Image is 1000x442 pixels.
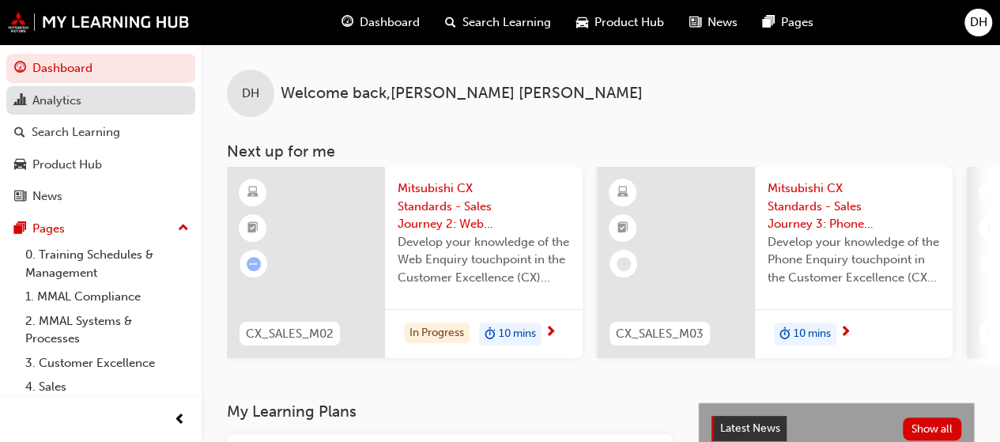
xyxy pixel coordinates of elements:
[462,13,551,32] span: Search Learning
[14,158,26,172] span: car-icon
[485,324,496,345] span: duration-icon
[32,123,120,142] div: Search Learning
[14,126,25,140] span: search-icon
[768,179,940,233] span: Mitsubishi CX Standards - Sales Journey 3: Phone Enquiry
[597,167,953,358] a: CX_SALES_M03Mitsubishi CX Standards - Sales Journey 3: Phone EnquiryDevelop your knowledge of the...
[14,62,26,76] span: guage-icon
[445,13,456,32] span: search-icon
[247,257,261,271] span: learningRecordVerb_ATTEMPT-icon
[750,6,826,39] a: pages-iconPages
[6,51,195,214] button: DashboardAnalyticsSearch LearningProduct HubNews
[8,12,190,32] img: mmal
[6,182,195,211] a: News
[6,150,195,179] a: Product Hub
[840,326,851,340] span: next-icon
[708,13,738,32] span: News
[617,257,631,271] span: learningRecordVerb_NONE-icon
[677,6,750,39] a: news-iconNews
[6,118,195,147] a: Search Learning
[768,233,940,287] span: Develop your knowledge of the Phone Enquiry touchpoint in the Customer Excellence (CX) Sales jour...
[19,285,195,309] a: 1. MMAL Compliance
[19,351,195,376] a: 3. Customer Excellence
[342,13,353,32] span: guage-icon
[14,190,26,204] span: news-icon
[576,13,588,32] span: car-icon
[281,85,643,103] span: Welcome back , [PERSON_NAME] [PERSON_NAME]
[564,6,677,39] a: car-iconProduct Hub
[689,13,701,32] span: news-icon
[19,375,195,399] a: 4. Sales
[6,54,195,83] a: Dashboard
[14,94,26,108] span: chart-icon
[32,156,102,174] div: Product Hub
[242,85,259,103] span: DH
[781,13,813,32] span: Pages
[360,13,420,32] span: Dashboard
[617,183,628,203] span: learningResourceType_ELEARNING-icon
[178,218,189,239] span: up-icon
[903,417,962,440] button: Show all
[32,92,81,110] div: Analytics
[19,309,195,351] a: 2. MMAL Systems & Processes
[763,13,775,32] span: pages-icon
[398,179,570,233] span: Mitsubishi CX Standards - Sales Journey 2: Web Enquiry
[616,325,704,343] span: CX_SALES_M03
[227,167,583,358] a: CX_SALES_M02Mitsubishi CX Standards - Sales Journey 2: Web EnquiryDevelop your knowledge of the W...
[247,183,258,203] span: learningResourceType_ELEARNING-icon
[227,402,673,421] h3: My Learning Plans
[246,325,334,343] span: CX_SALES_M02
[964,9,992,36] button: DH
[794,325,831,343] span: 10 mins
[987,218,998,239] span: booktick-icon
[594,13,664,32] span: Product Hub
[987,183,998,203] span: learningResourceType_ELEARNING-icon
[711,416,961,441] a: Latest NewsShow all
[720,421,780,435] span: Latest News
[32,220,65,238] div: Pages
[14,222,26,236] span: pages-icon
[545,326,557,340] span: next-icon
[329,6,432,39] a: guage-iconDashboard
[398,233,570,287] span: Develop your knowledge of the Web Enquiry touchpoint in the Customer Excellence (CX) Sales journey.
[32,187,62,206] div: News
[970,13,987,32] span: DH
[432,6,564,39] a: search-iconSearch Learning
[6,214,195,244] button: Pages
[247,218,258,239] span: booktick-icon
[499,325,536,343] span: 10 mins
[6,86,195,115] a: Analytics
[19,243,195,285] a: 0. Training Schedules & Management
[404,323,470,344] div: In Progress
[202,142,1000,161] h3: Next up for me
[779,324,791,345] span: duration-icon
[617,218,628,239] span: booktick-icon
[174,410,186,430] span: prev-icon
